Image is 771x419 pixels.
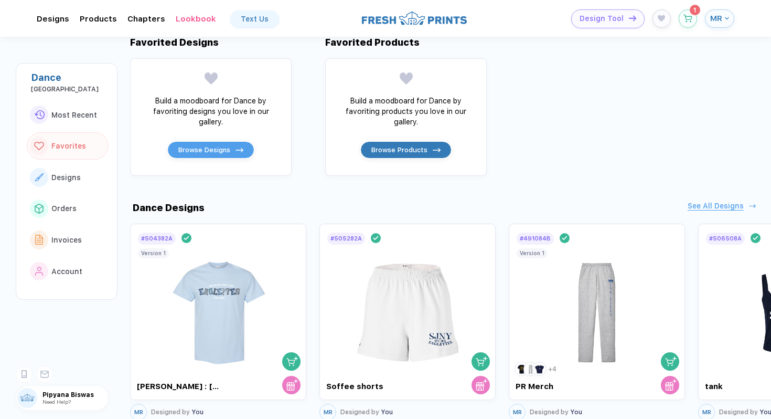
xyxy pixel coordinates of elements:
[688,202,754,211] button: See All Designs
[51,267,82,276] span: Account
[534,363,545,374] img: 3
[134,409,143,416] span: MR
[178,145,230,154] span: Browse Designs
[27,226,109,254] button: link to iconInvoices
[371,145,427,154] span: Browse Products
[520,235,551,242] div: # 491084B
[35,204,44,213] img: link to icon
[151,408,190,416] span: Designed by
[241,15,269,23] div: Text Us
[130,37,219,48] div: Favorited Designs
[530,408,582,416] div: You
[538,246,656,369] img: 133f7bc8-9f68-4347-b515-68ec165a64fa_nt_front_1754965716242.jpg
[167,141,254,159] button: Browse Designsicon
[665,355,677,367] img: shopping cart
[230,11,279,27] a: Text Us
[282,376,301,394] button: store cart
[629,15,636,21] img: icon
[516,382,603,391] div: PR Merch
[27,164,109,191] button: link to iconDesigns
[31,86,109,93] div: Saint Joseph's University
[513,409,522,416] span: MR
[476,355,487,367] img: shopping cart
[27,132,109,160] button: link to iconFavorites
[137,382,224,391] div: [PERSON_NAME] : [GEOGRAPHIC_DATA]
[286,355,298,367] img: shopping cart
[324,409,333,416] span: MR
[35,267,44,276] img: link to icon
[710,14,722,23] span: MR
[42,391,108,399] span: Pipyana Biswas
[340,408,379,416] span: Designed by
[51,142,86,150] span: Favorites
[690,5,700,15] sup: 1
[17,388,37,408] img: user profile
[688,202,744,211] div: See All Designs
[349,246,467,369] img: b93b495f-e556-4fcc-9a5b-4bc88db4187c_nt_front_1754965873365.jpg
[282,352,301,371] button: shopping cart
[719,408,758,416] span: Designed by
[693,7,696,13] span: 1
[516,363,527,374] img: 1
[702,409,711,416] span: MR
[34,110,45,119] img: link to icon
[31,72,109,83] div: Dance
[705,9,734,28] button: MR
[42,399,71,405] span: Need Help?
[661,352,679,371] button: shopping cart
[360,141,451,159] button: Browse Productsicon
[141,250,166,256] div: Version 1
[130,202,205,213] div: Dance Designs
[571,9,645,28] button: Design Toolicon
[709,235,742,242] div: # 506508A
[27,258,109,285] button: link to iconAccount
[176,14,216,24] div: Lookbook
[35,173,44,181] img: link to icon
[520,250,544,256] div: Version 1
[286,379,298,391] img: store cart
[325,37,420,48] div: Favorited Products
[51,173,81,182] span: Designs
[433,148,440,152] img: icon
[476,379,487,391] img: store cart
[51,111,97,119] span: Most Recent
[472,352,490,371] button: shopping cart
[340,408,393,416] div: You
[661,376,679,394] button: store cart
[665,379,677,391] img: store cart
[27,101,109,129] button: link to iconMost Recent
[80,14,117,24] div: ProductsToggle dropdown menu
[530,408,569,416] span: Designed by
[35,235,44,245] img: link to icon
[235,148,243,152] img: icon
[151,408,204,416] div: You
[159,246,277,369] img: 166577e0-a22a-46f4-b678-d2f4d6585b3b_nt_front_1755171510973.jpg
[580,14,624,23] span: Design Tool
[145,96,276,127] div: Build a moodboard for Dance by favoriting designs you love in our gallery.
[340,96,472,127] div: Build a moodboard for Dance by favoriting products you love in our gallery.
[27,195,109,223] button: link to iconOrders
[127,14,165,24] div: ChaptersToggle dropdown menu chapters
[51,236,82,244] span: Invoices
[548,365,556,373] div: + 4
[176,14,216,24] div: LookbookToggle dropdown menu chapters
[34,142,44,151] img: link to icon
[330,235,362,242] div: # 505282A
[51,204,77,213] span: Orders
[37,14,69,24] div: DesignsToggle dropdown menu
[362,10,467,26] img: logo
[525,363,536,374] img: 2
[472,376,490,394] button: store cart
[326,382,414,391] div: Soffee shorts
[141,235,173,242] div: # 504382A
